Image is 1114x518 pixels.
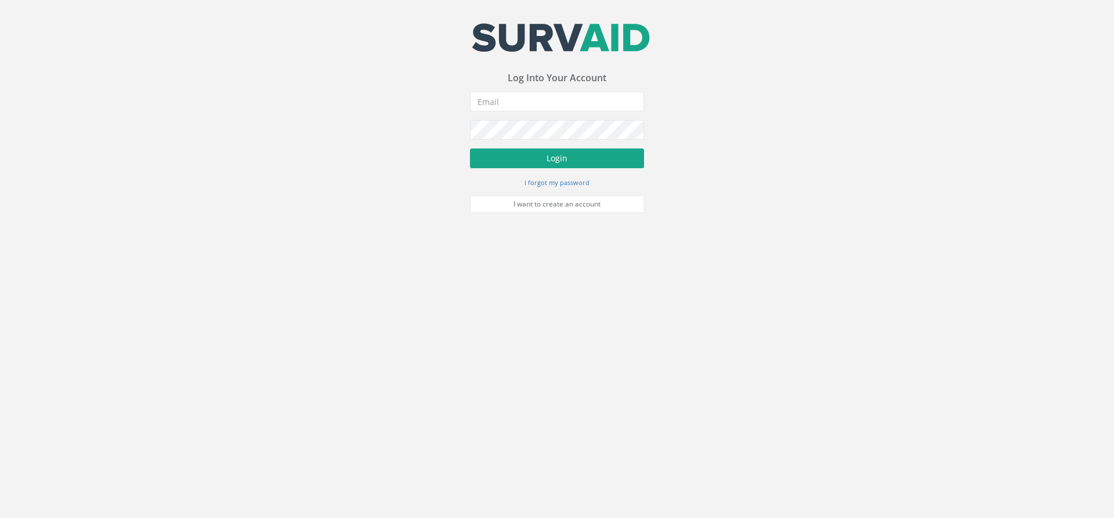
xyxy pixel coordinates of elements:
h3: Log Into Your Account [470,73,644,84]
a: I forgot my password [525,177,589,187]
button: Login [470,148,644,168]
input: Email [470,92,644,111]
a: I want to create an account [470,195,644,213]
small: I forgot my password [525,178,589,187]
